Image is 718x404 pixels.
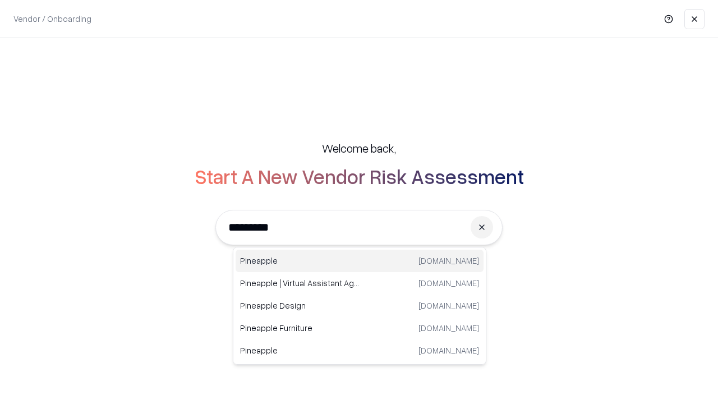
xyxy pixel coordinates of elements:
p: [DOMAIN_NAME] [418,277,479,289]
p: [DOMAIN_NAME] [418,322,479,334]
p: Vendor / Onboarding [13,13,91,25]
p: Pineapple [240,345,360,356]
div: Suggestions [233,247,486,365]
p: Pineapple [240,255,360,267]
p: [DOMAIN_NAME] [418,345,479,356]
h5: Welcome back, [322,140,396,156]
h2: Start A New Vendor Risk Assessment [195,165,524,187]
p: [DOMAIN_NAME] [418,300,479,311]
p: [DOMAIN_NAME] [418,255,479,267]
p: Pineapple Furniture [240,322,360,334]
p: Pineapple Design [240,300,360,311]
p: Pineapple | Virtual Assistant Agency [240,277,360,289]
